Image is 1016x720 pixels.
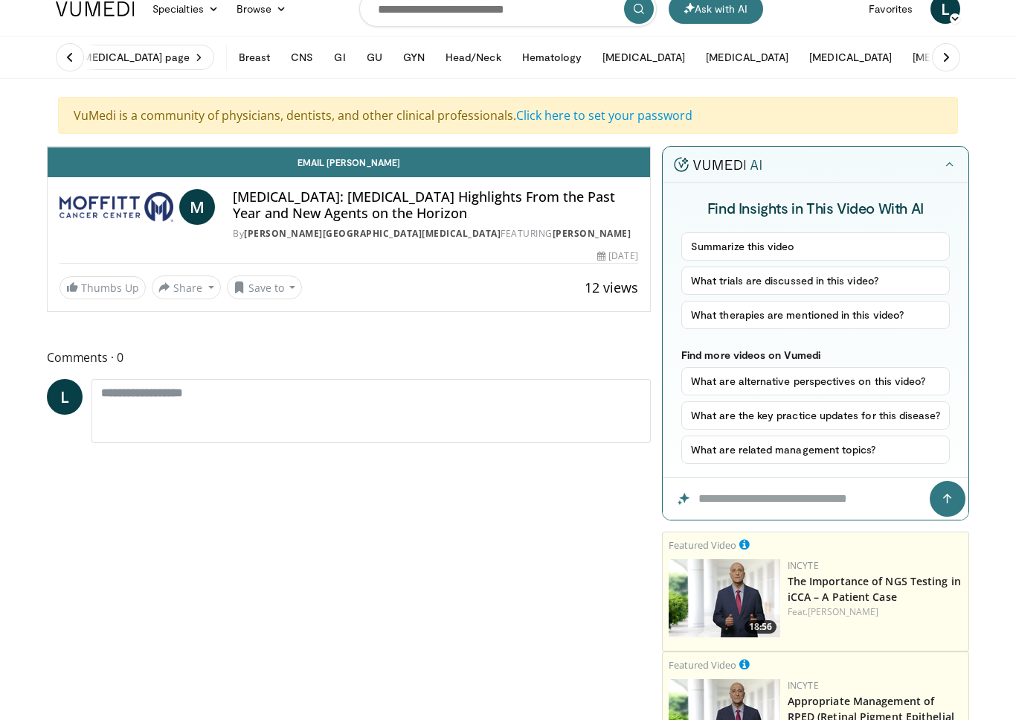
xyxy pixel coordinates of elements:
[788,574,961,604] a: The Importance of NGS Testing in iCCA – A Patient Case
[800,42,901,72] button: [MEDICAL_DATA]
[681,232,950,261] button: Summarize this video
[669,559,780,637] a: 18:56
[669,538,736,552] small: Featured Video
[56,1,135,16] img: VuMedi Logo
[58,97,958,134] div: VuMedi is a community of physicians, dentists, and other clinical professionals.
[904,42,1004,72] button: [MEDICAL_DATA]
[179,189,215,225] a: M
[230,42,279,72] button: Breast
[282,42,322,72] button: CNS
[47,379,83,415] a: L
[48,147,650,177] a: Email [PERSON_NAME]
[227,275,303,299] button: Save to
[788,679,819,692] a: Incyte
[47,348,651,367] span: Comments 0
[244,227,501,240] a: [PERSON_NAME][GEOGRAPHIC_DATA][MEDICAL_DATA]
[669,559,780,637] img: 6827cc40-db74-4ebb-97c5-13e529cfd6fb.png.150x105_q85_crop-smart_upscale.png
[808,605,878,618] a: [PERSON_NAME]
[788,559,819,572] a: Incyte
[681,267,950,295] button: What trials are discussed in this video?
[47,45,214,70] a: Visit [MEDICAL_DATA] page
[663,478,968,520] input: Question for the AI
[585,278,638,296] span: 12 views
[394,42,434,72] button: GYN
[553,227,631,240] a: [PERSON_NAME]
[152,275,221,299] button: Share
[60,189,173,225] img: Moffitt Cancer Center
[60,276,146,299] a: Thumbs Up
[745,620,777,634] span: 18:56
[681,401,950,430] button: What are the key practice updates for this disease?
[669,658,736,672] small: Featured Video
[437,42,510,72] button: Head/Neck
[358,42,391,72] button: GU
[597,249,637,263] div: [DATE]
[681,348,950,361] p: Find more videos on Vumedi
[681,367,950,395] button: What are alternative perspectives on this video?
[233,227,637,240] div: By FEATURING
[513,42,591,72] button: Hematology
[516,107,692,124] a: Click here to set your password
[681,198,950,217] h4: Find Insights in This Video With AI
[681,436,950,464] button: What are related management topics?
[325,42,354,72] button: GI
[233,189,637,221] h4: [MEDICAL_DATA]: [MEDICAL_DATA] Highlights From the Past Year and New Agents on the Horizon
[594,42,694,72] button: [MEDICAL_DATA]
[788,605,962,619] div: Feat.
[681,301,950,329] button: What therapies are mentioned in this video?
[674,157,762,172] img: vumedi-ai-logo.v2.svg
[697,42,797,72] button: [MEDICAL_DATA]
